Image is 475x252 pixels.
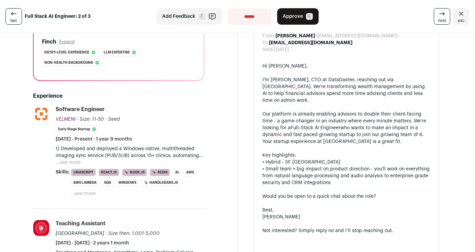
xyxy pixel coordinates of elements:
[283,13,303,20] span: Approve
[33,220,49,236] img: 7f0a993365f0a6cb7f6ea8ede7f8f8d968a2ad8f8ee8f8e9285e81fdb94a9161.jpg
[44,59,93,66] span: Non-health background
[269,40,353,45] b: [EMAIL_ADDRESS][DOMAIN_NAME]
[263,227,431,234] div: Not interested? Simply reply no and I’ll stop reaching out.
[453,8,470,25] a: Close
[276,33,399,39] dd: <[EMAIL_ADDRESS][DOMAIN_NAME]>
[77,117,104,122] span: · Size: 11-50
[263,46,274,53] dt: Sent:
[5,8,22,25] a: last
[306,13,313,20] span: A
[263,207,431,214] div: Best,
[104,49,130,56] span: Llm expertise
[108,117,120,122] span: Seed
[291,125,341,130] a: Full-Stack AI Engineer
[59,39,75,45] button: Expand
[173,169,181,176] li: AI
[42,38,56,46] h2: Finch
[56,125,99,133] li: Early Stage Startup
[458,18,465,23] span: esc
[105,116,107,123] span: ·
[25,13,91,20] strong: Full Stack AI Engineer: 2 of 3
[105,231,160,236] span: · Size then: 1,001-5,000
[122,169,147,176] li: Node.js
[56,106,105,113] div: Software Engineer
[71,169,96,176] li: JavaScript
[56,136,132,143] span: [DATE] - Present · 1 year 9 months
[263,111,431,145] div: Our platform is already enabling advisors to double their client-facing time - a game-changer in ...
[277,8,319,25] button: Approve A
[102,179,113,187] li: SQS
[56,240,129,247] span: [DATE] - [DATE] · 2 years 1 month
[33,92,204,100] h2: Experience
[71,190,96,197] button: ...see more
[263,33,276,39] dt: From:
[263,152,431,159] div: Key highlights:
[263,166,431,186] div: • Small team = big impact on product direction - you'll work on everything from natural language ...
[116,179,139,187] li: Windows
[263,76,431,104] div: I'm [PERSON_NAME], CTO at DataDasher, reaching out via [GEOGRAPHIC_DATA]. We're transforming weal...
[184,169,196,176] li: AWS
[56,159,81,166] button: ...see more
[438,18,446,23] span: next
[276,34,315,38] b: [PERSON_NAME]
[56,220,105,227] div: Teaching Assistant
[56,231,104,236] span: [GEOGRAPHIC_DATA]
[434,8,450,25] a: next
[263,214,431,220] div: [PERSON_NAME]
[99,169,119,176] li: React.js
[274,46,289,53] dd: [DATE]
[71,179,99,187] li: AWS Lambda
[263,193,431,200] div: Would you be open to a quick chat about the role?
[263,63,431,70] div: Hi [PERSON_NAME],
[263,39,269,46] dt: To:
[11,18,17,23] span: last
[56,169,69,176] span: Skills:
[56,117,76,122] span: VELMENI
[199,13,205,20] span: F
[157,8,222,25] button: Add Feedback F
[33,106,49,122] img: edb1f452d1e1a2d2df81a423877fb41cbc5ed7753f3084450bde56473dfcd96f.jpg
[44,49,89,56] span: Entry-level experience
[142,179,180,187] li: Handlebars.js
[263,159,431,166] div: • Hybrid - SF [GEOGRAPHIC_DATA]
[162,13,196,20] span: Add Feedback
[56,145,204,159] p: 1) Developed and deployed a Windows-native, multithreaded imaging sync service (PUB/SUB) across 1...
[150,169,170,176] li: Redis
